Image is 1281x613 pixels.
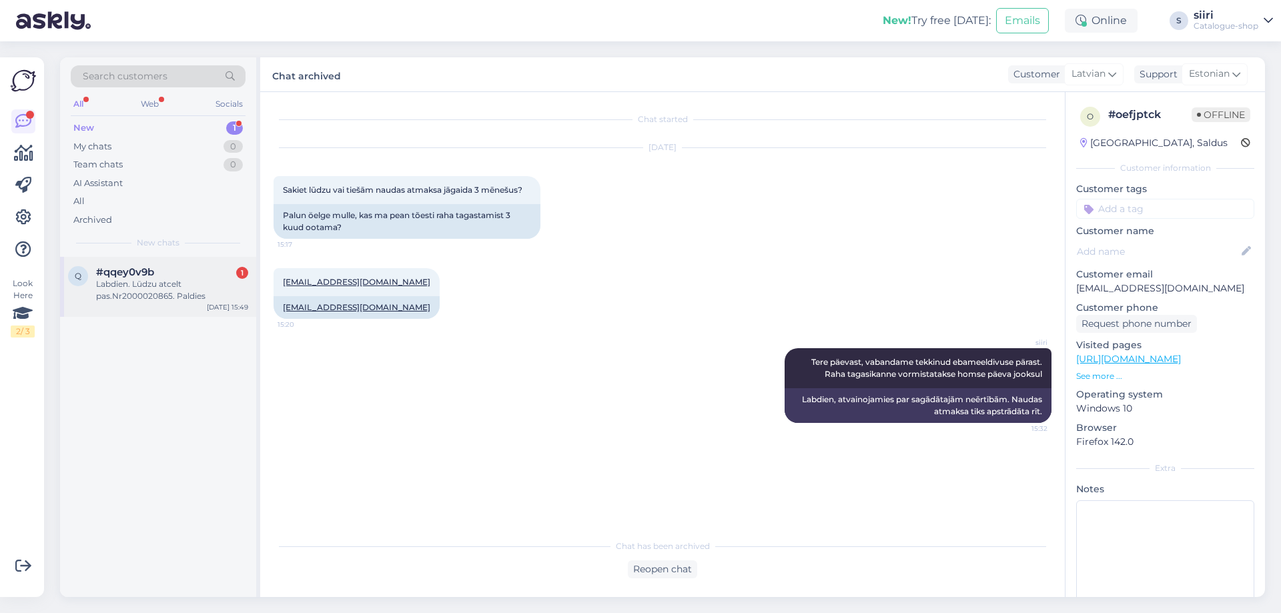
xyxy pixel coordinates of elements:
div: [DATE] [274,141,1051,153]
p: Firefox 142.0 [1076,435,1254,449]
div: # oefjptck [1108,107,1192,123]
div: Chat started [274,113,1051,125]
img: Askly Logo [11,68,36,93]
p: Visited pages [1076,338,1254,352]
input: Add name [1077,244,1239,259]
input: Add a tag [1076,199,1254,219]
div: Customer [1008,67,1060,81]
p: [EMAIL_ADDRESS][DOMAIN_NAME] [1076,281,1254,295]
div: [GEOGRAPHIC_DATA], Saldus [1080,136,1228,150]
p: Windows 10 [1076,402,1254,416]
div: Customer information [1076,162,1254,174]
span: Search customers [83,69,167,83]
div: Request phone number [1076,315,1197,333]
div: Try free [DATE]: [883,13,991,29]
p: Browser [1076,421,1254,435]
span: Latvian [1072,67,1106,81]
span: Sakiet lūdzu vai tiešām naudas atmaksa jāgaida 3 mēnešus? [283,185,522,195]
div: Team chats [73,158,123,171]
div: Labdien, atvainojamies par sagādātajām neērtībām. Naudas atmaksa tiks apstrādāta rīt. [785,388,1051,423]
span: 15:20 [278,320,328,330]
a: [EMAIL_ADDRESS][DOMAIN_NAME] [283,302,430,312]
div: Online [1065,9,1138,33]
span: 15:32 [997,424,1047,434]
span: New chats [137,237,179,249]
div: Palun öelge mulle, kas ma pean tõesti raha tagastamist 3 kuud ootama? [274,204,540,239]
div: Labdien. Lūdzu atcelt pas.Nr2000020865. Paldies [96,278,248,302]
span: Tere päevast, vabandame tekkinud ebameeldivuse pärast. Raha tagasikanne vormistatakse homse päeva... [811,357,1044,379]
p: See more ... [1076,370,1254,382]
span: #qqey0v9b [96,266,154,278]
div: S [1170,11,1188,30]
div: Archived [73,213,112,227]
p: Customer email [1076,267,1254,281]
b: New! [883,14,911,27]
div: siiri [1194,10,1258,21]
label: Chat archived [272,65,341,83]
div: New [73,121,94,135]
div: Socials [213,95,246,113]
a: [EMAIL_ADDRESS][DOMAIN_NAME] [283,277,430,287]
p: Operating system [1076,388,1254,402]
span: Offline [1192,107,1250,122]
span: 15:17 [278,239,328,249]
a: [URL][DOMAIN_NAME] [1076,353,1181,365]
div: Web [138,95,161,113]
div: AI Assistant [73,177,123,190]
div: 2 / 3 [11,326,35,338]
span: siiri [997,338,1047,348]
div: 0 [224,140,243,153]
div: All [73,195,85,208]
div: My chats [73,140,111,153]
div: Catalogue-shop [1194,21,1258,31]
button: Emails [996,8,1049,33]
p: Customer name [1076,224,1254,238]
span: Estonian [1189,67,1230,81]
div: 1 [236,267,248,279]
div: Support [1134,67,1178,81]
p: Customer tags [1076,182,1254,196]
span: Chat has been archived [616,540,710,552]
div: Reopen chat [628,560,697,578]
a: siiriCatalogue-shop [1194,10,1273,31]
div: 0 [224,158,243,171]
div: 1 [226,121,243,135]
div: All [71,95,86,113]
p: Notes [1076,482,1254,496]
div: [DATE] 15:49 [207,302,248,312]
div: Look Here [11,277,35,338]
span: q [75,271,81,281]
span: o [1087,111,1094,121]
div: Extra [1076,462,1254,474]
p: Customer phone [1076,301,1254,315]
